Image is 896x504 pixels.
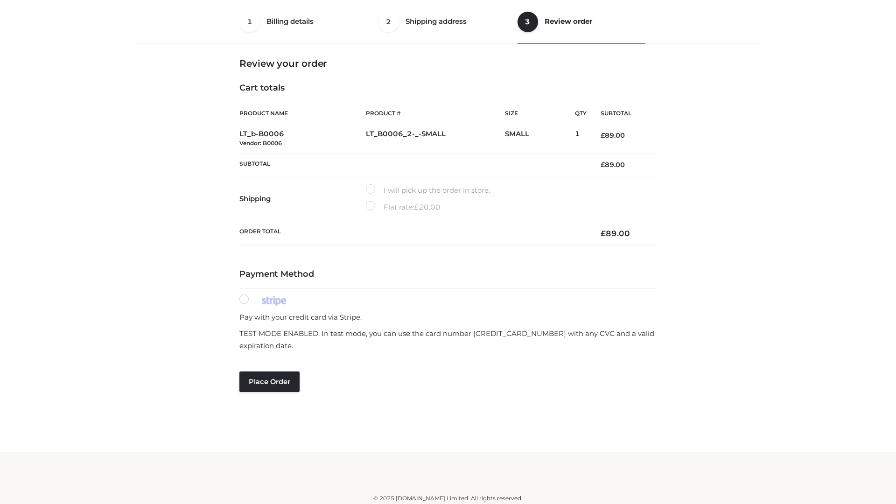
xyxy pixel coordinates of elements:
span: £ [601,161,605,169]
td: SMALL [505,124,575,154]
td: LT_b-B0006 [239,124,366,154]
p: TEST MODE ENABLED. In test mode, you can use the card number [CREDIT_CARD_NUMBER] with any CVC an... [239,328,657,351]
bdi: 89.00 [601,229,630,238]
th: Subtotal [239,153,587,176]
th: Qty [575,103,587,124]
th: Subtotal [587,103,657,124]
div: © 2025 [DOMAIN_NAME] Limited. All rights reserved. [139,494,757,503]
td: LT_B0006_2-_-SMALL [366,124,505,154]
th: Product # [366,103,505,124]
th: Shipping [239,176,366,221]
span: £ [601,131,605,140]
bdi: 89.00 [601,131,625,140]
h4: Cart totals [239,83,657,93]
span: £ [601,229,606,238]
th: Size [505,103,570,124]
h3: Review your order [239,58,657,69]
button: Place order [239,371,300,392]
th: Order Total [239,221,587,246]
bdi: 20.00 [414,203,441,211]
h4: Payment Method [239,269,657,280]
label: Flat rate: [366,201,441,213]
p: Pay with your credit card via Stripe. [239,311,657,323]
span: £ [414,203,419,211]
label: I will pick up the order in store. [366,184,490,196]
th: Product Name [239,103,366,124]
small: Vendor: B0006 [239,140,282,147]
td: 1 [575,124,587,154]
bdi: 89.00 [601,161,625,169]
